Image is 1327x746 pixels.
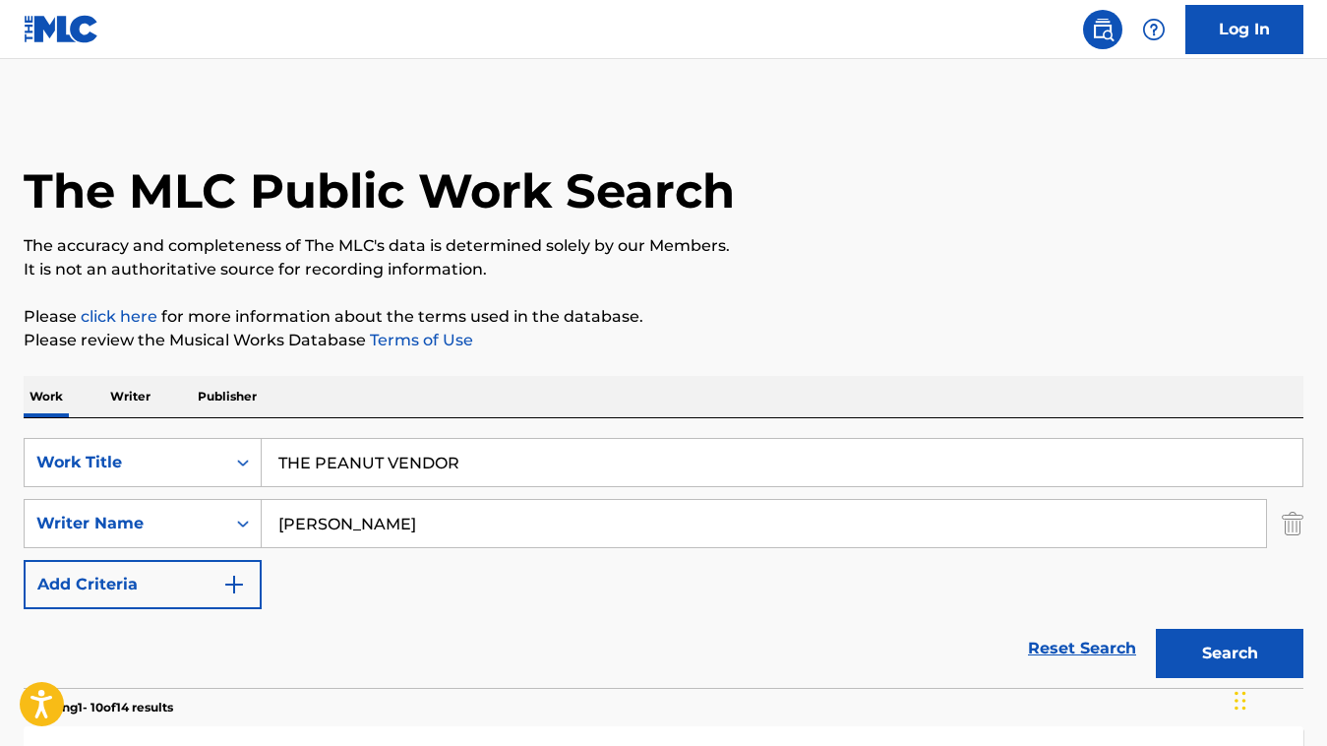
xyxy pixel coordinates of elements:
[366,331,473,349] a: Terms of Use
[104,376,156,417] p: Writer
[24,560,262,609] button: Add Criteria
[1134,10,1174,49] div: Help
[24,329,1303,352] p: Please review the Musical Works Database
[24,438,1303,688] form: Search Form
[36,512,213,535] div: Writer Name
[1229,652,1327,746] iframe: Chat Widget
[36,451,213,474] div: Work Title
[24,258,1303,281] p: It is not an authoritative source for recording information.
[81,307,157,326] a: click here
[24,15,99,43] img: MLC Logo
[192,376,263,417] p: Publisher
[1235,671,1246,730] div: Drag
[24,699,173,716] p: Showing 1 - 10 of 14 results
[1282,499,1303,548] img: Delete Criterion
[1185,5,1303,54] a: Log In
[24,305,1303,329] p: Please for more information about the terms used in the database.
[1091,18,1115,41] img: search
[1142,18,1166,41] img: help
[24,161,735,220] h1: The MLC Public Work Search
[222,573,246,596] img: 9d2ae6d4665cec9f34b9.svg
[1156,629,1303,678] button: Search
[1018,627,1146,670] a: Reset Search
[1083,10,1122,49] a: Public Search
[24,234,1303,258] p: The accuracy and completeness of The MLC's data is determined solely by our Members.
[24,376,69,417] p: Work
